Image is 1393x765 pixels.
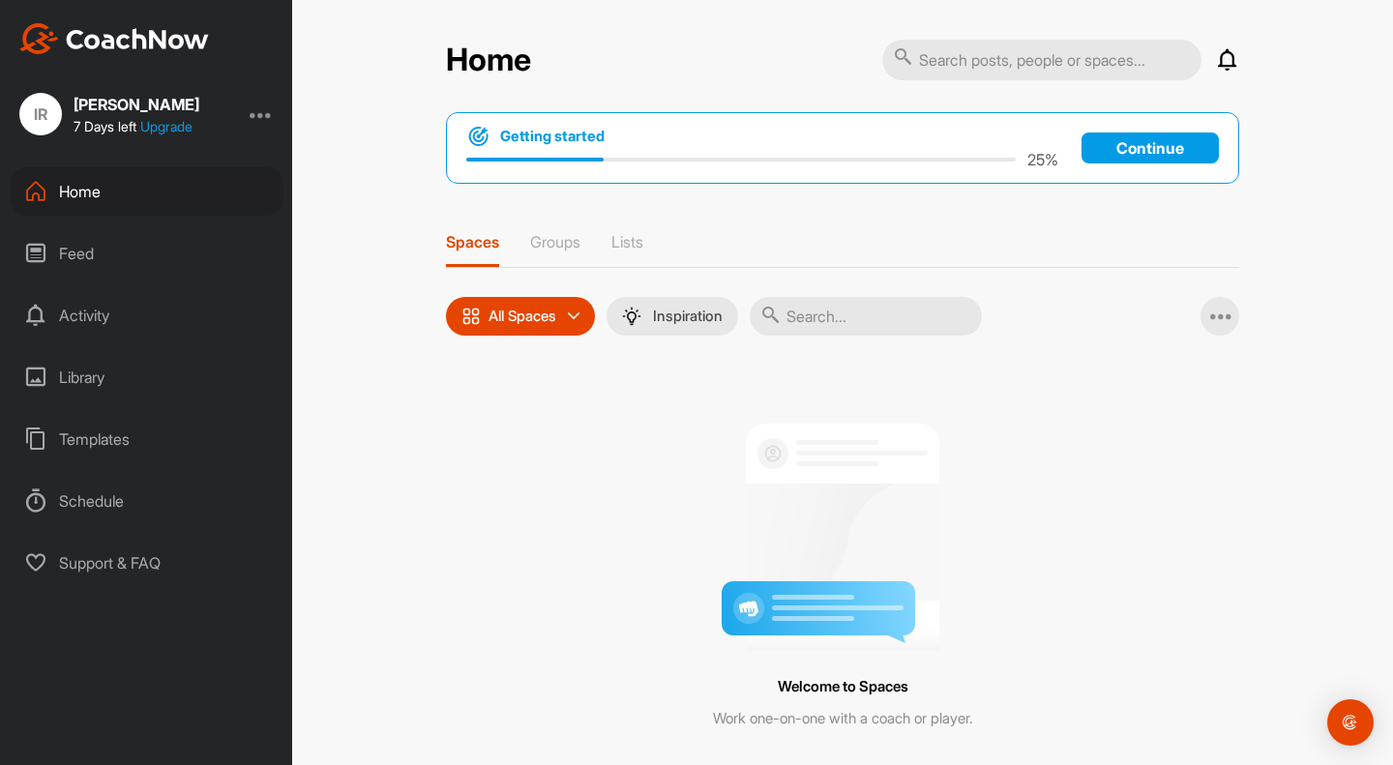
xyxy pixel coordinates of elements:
div: IR [19,93,62,135]
a: Continue [1082,132,1219,163]
a: Upgrade [140,118,193,134]
p: Inspiration [653,309,723,324]
img: icon [461,307,481,326]
img: menuIcon [622,307,641,326]
div: Feed [11,229,283,278]
div: Activity [11,291,283,339]
h2: Home [446,42,531,79]
img: CoachNow [19,23,209,54]
img: null-training-space.4365a10810bc57ae709573ae74af4951.png [722,408,963,651]
p: All Spaces [489,309,556,324]
p: Lists [611,232,643,251]
p: Spaces [446,232,499,251]
h1: Getting started [500,126,605,147]
div: Schedule [11,477,283,525]
img: bullseye [466,125,490,148]
div: Welcome to Spaces [489,674,1196,700]
div: Home [11,167,283,216]
p: Groups [530,232,580,251]
div: Work one-on-one with a coach or player. [489,708,1196,730]
p: 25 % [1027,148,1058,171]
div: Open Intercom Messenger [1327,699,1374,746]
span: 7 Days left [74,118,136,134]
div: [PERSON_NAME] [74,97,199,112]
input: Search posts, people or spaces... [882,40,1201,80]
input: Search... [750,297,982,336]
div: Library [11,353,283,401]
div: Templates [11,415,283,463]
div: Support & FAQ [11,539,283,587]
